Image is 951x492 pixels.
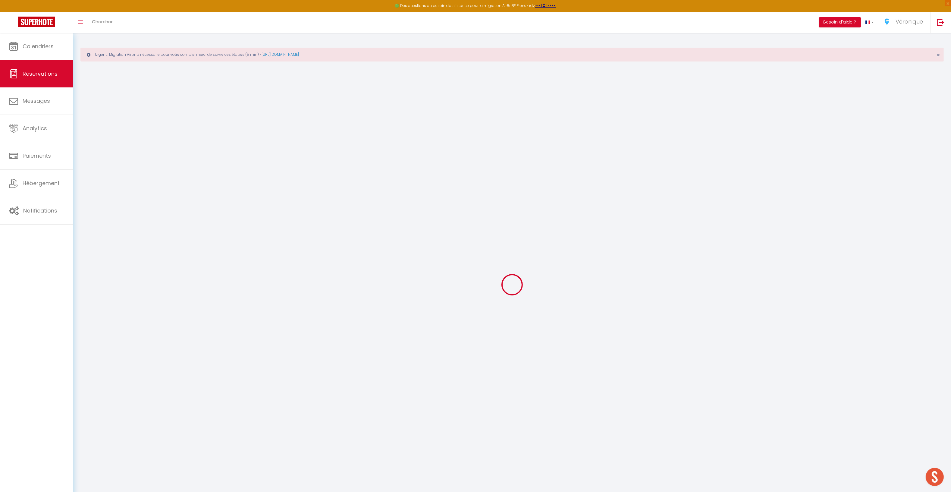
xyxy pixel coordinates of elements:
[937,52,940,58] button: Close
[262,52,299,57] a: [URL][DOMAIN_NAME]
[87,12,117,33] a: Chercher
[819,17,861,27] button: Besoin d'aide ?
[937,51,940,59] span: ×
[23,207,57,214] span: Notifications
[878,12,931,33] a: ... Véronique
[535,3,556,8] a: >>> ICI <<<<
[18,17,55,27] img: Super Booking
[896,18,923,25] span: Véronique
[23,125,47,132] span: Analytics
[23,70,58,77] span: Réservations
[23,152,51,159] span: Paiements
[23,43,54,50] span: Calendriers
[937,18,944,26] img: logout
[23,97,50,105] span: Messages
[80,48,944,61] div: Urgent : Migration Airbnb nécessaire pour votre compte, merci de suivre ces étapes (5 min) -
[926,468,944,486] div: Ouvrir le chat
[23,179,60,187] span: Hébergement
[92,18,113,25] span: Chercher
[883,17,892,26] img: ...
